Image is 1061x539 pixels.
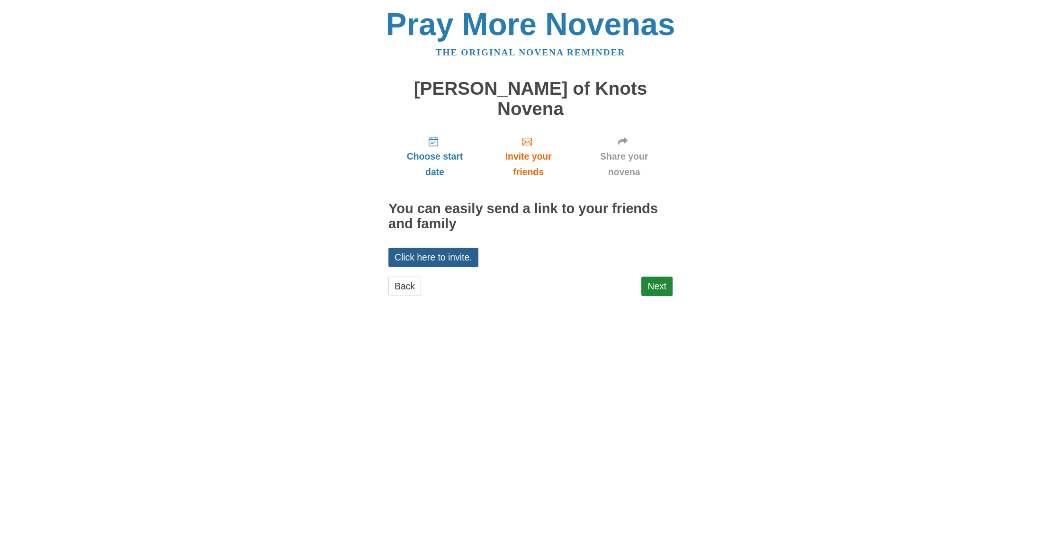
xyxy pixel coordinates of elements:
span: Share your novena [585,149,663,180]
span: Invite your friends [491,149,566,180]
a: Share your novena [575,128,673,185]
h2: You can easily send a link to your friends and family [388,201,673,232]
span: Choose start date [398,149,472,180]
a: Pray More Novenas [386,7,675,42]
h1: [PERSON_NAME] of Knots Novena [388,79,673,119]
a: Click here to invite. [388,248,478,267]
a: Next [641,277,673,296]
a: The original novena reminder [436,47,626,57]
a: Back [388,277,421,296]
a: Choose start date [388,128,481,185]
a: Invite your friends [481,128,575,185]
